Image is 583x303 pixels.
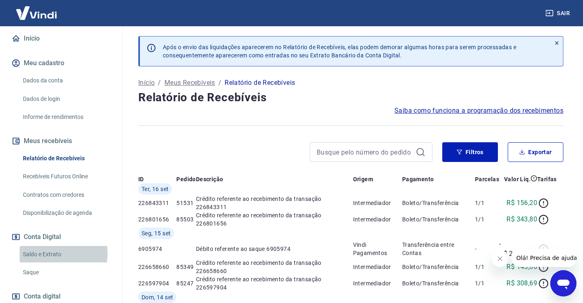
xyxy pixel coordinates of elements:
p: 1/1 [475,263,499,271]
a: Saiba como funciona a programação dos recebimentos [394,106,563,116]
p: Crédito referente ao recebimento da transação 226597904 [196,275,353,292]
p: / [218,78,221,88]
p: 226843311 [138,199,176,207]
a: Saque [20,264,113,281]
iframe: Fechar mensagem [492,251,508,267]
p: Intermediador [353,279,402,287]
p: -R$ 2.592,88 [499,239,537,259]
p: 85247 [176,279,196,287]
a: Dados de login [20,91,113,107]
p: 85349 [176,263,196,271]
span: Dom, 14 set [142,293,173,301]
p: 226658660 [138,263,176,271]
p: - [475,245,499,253]
span: Conta digital [24,291,61,302]
p: Vindi Pagamentos [353,241,402,257]
p: Descrição [196,175,223,183]
button: Sair [544,6,573,21]
p: Pedido [176,175,196,183]
p: 226597904 [138,279,176,287]
p: Crédito referente ao recebimento da transação 226658660 [196,259,353,275]
a: Contratos com credores [20,187,113,203]
h4: Relatório de Recebíveis [138,89,563,106]
p: R$ 156,20 [506,198,537,208]
input: Busque pelo número do pedido [317,146,412,158]
p: 1/1 [475,199,499,207]
button: Exportar [508,142,563,162]
span: Olá! Precisa de ajuda? [5,6,69,12]
p: Crédito referente ao recebimento da transação 226843311 [196,195,353,211]
p: 226801656 [138,215,176,223]
span: Ter, 16 set [142,185,169,193]
img: Vindi [10,0,63,25]
p: R$ 343,80 [506,214,537,224]
p: Boleto/Transferência [402,263,475,271]
p: 51531 [176,199,196,207]
p: Relatório de Recebíveis [225,78,295,88]
p: 1/1 [475,215,499,223]
a: Saldo e Extrato [20,246,113,263]
a: Informe de rendimentos [20,109,113,125]
a: Dados da conta [20,72,113,89]
a: Meus Recebíveis [164,78,215,88]
a: Recebíveis Futuros Online [20,168,113,185]
p: 1/1 [475,279,499,287]
p: Após o envio das liquidações aparecerem no Relatório de Recebíveis, elas podem demorar algumas ho... [163,43,516,59]
button: Meus recebíveis [10,132,113,150]
p: Boleto/Transferência [402,279,475,287]
p: Intermediador [353,263,402,271]
p: Intermediador [353,199,402,207]
p: Valor Líq. [504,175,531,183]
p: Pagamento [402,175,434,183]
button: Conta Digital [10,228,113,246]
p: Boleto/Transferência [402,199,475,207]
p: 6905974 [138,245,176,253]
p: Origem [353,175,373,183]
iframe: Botão para abrir a janela de mensagens [550,270,576,296]
p: 85503 [176,215,196,223]
p: Tarifas [537,175,557,183]
button: Meu cadastro [10,54,113,72]
p: Parcelas [475,175,499,183]
a: Disponibilização de agenda [20,205,113,221]
p: / [158,78,161,88]
span: Seg, 15 set [142,229,171,237]
a: Início [10,30,113,48]
p: Débito referente ao saque 6905974 [196,245,353,253]
a: Início [138,78,155,88]
button: Filtros [442,142,498,162]
p: R$ 145,06 [506,262,537,272]
p: R$ 308,69 [506,278,537,288]
p: Transferência entre Contas [402,241,475,257]
p: Crédito referente ao recebimento da transação 226801656 [196,211,353,228]
a: Relatório de Recebíveis [20,150,113,167]
iframe: Mensagem da empresa [511,249,576,267]
p: Boleto/Transferência [402,215,475,223]
p: Intermediador [353,215,402,223]
p: ID [138,175,144,183]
